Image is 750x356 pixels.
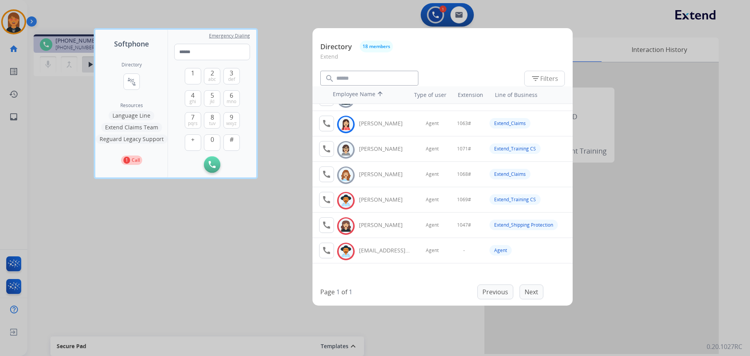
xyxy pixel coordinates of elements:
span: 3 [230,68,233,78]
span: # [230,135,234,144]
button: 4ghi [185,90,201,107]
span: ghi [189,98,196,105]
p: 1 [123,157,130,164]
div: [EMAIL_ADDRESS][DOMAIN_NAME] [359,247,411,254]
span: 1069# [457,197,471,203]
button: + [185,134,201,151]
button: 3def [223,68,240,84]
img: avatar [340,144,352,156]
span: 1068# [457,171,471,177]
span: 2 [211,68,214,78]
mat-icon: call [322,195,331,204]
button: 18 members [360,41,393,52]
mat-icon: call [322,119,331,128]
button: 2abc [204,68,220,84]
span: def [228,76,235,82]
p: 0.20.1027RC [707,342,742,351]
button: 1 [185,68,201,84]
button: Filters [524,71,565,86]
div: [PERSON_NAME] [359,145,411,153]
span: 6 [230,91,233,100]
span: abc [208,76,216,82]
span: 5 [211,91,214,100]
div: [PERSON_NAME] [359,120,411,127]
button: Extend Claims Team [101,123,162,132]
span: 0 [211,135,214,144]
th: Employee Name [329,86,399,104]
mat-icon: filter_list [531,74,540,83]
button: 7pqrs [185,112,201,129]
mat-icon: call [322,220,331,230]
mat-icon: arrow_upward [375,90,385,100]
span: 1047# [457,222,471,228]
span: Agent [426,120,439,127]
p: Extend [320,52,565,67]
span: mno [227,98,236,105]
img: avatar [340,118,352,131]
span: Agent [426,146,439,152]
span: 1071# [457,146,471,152]
img: call-button [209,161,216,168]
span: wxyz [226,120,237,127]
p: of [341,287,347,297]
span: 7 [191,113,195,122]
img: avatar [340,195,352,207]
span: - [463,247,465,254]
span: Resources [120,102,143,109]
button: 5jkl [204,90,220,107]
span: 1 [191,68,195,78]
h2: Directory [121,62,142,68]
span: tuv [209,120,216,127]
button: 9wxyz [223,112,240,129]
span: Agent [426,197,439,203]
div: Extend_Claims [489,169,530,179]
div: Extend_Training CS [489,143,541,154]
div: Extend_Training CS [489,194,541,205]
button: # [223,134,240,151]
span: 9 [230,113,233,122]
th: Type of user [403,87,450,103]
div: [PERSON_NAME] [359,196,411,204]
th: Extension [454,87,487,103]
div: [PERSON_NAME] [359,170,411,178]
span: Filters [531,74,558,83]
mat-icon: call [322,246,331,255]
img: avatar [340,169,352,181]
span: + [191,135,195,144]
div: [PERSON_NAME] [359,221,411,229]
button: Reguard Legacy Support [96,134,168,144]
span: 4 [191,91,195,100]
p: Directory [320,41,352,52]
mat-icon: call [322,170,331,179]
span: Agent [426,171,439,177]
span: pqrs [188,120,198,127]
mat-icon: connect_without_contact [127,77,136,86]
mat-icon: search [325,74,334,83]
button: 0 [204,134,220,151]
img: avatar [340,220,352,232]
th: Line of Business [491,87,569,103]
p: Call [132,157,140,164]
span: Agent [426,222,439,228]
p: Page [320,287,335,297]
button: Language Line [109,111,154,120]
div: Extend_Claims [489,118,530,129]
span: 1063# [457,120,471,127]
div: Agent [489,245,512,256]
button: 1Call [121,156,142,165]
span: Softphone [114,38,149,49]
span: 8 [211,113,214,122]
img: avatar [340,245,352,258]
div: Extend_Shipping Protection [489,220,558,230]
mat-icon: call [322,144,331,154]
span: Emergency Dialing [209,33,250,39]
span: Agent [426,247,439,254]
button: 8tuv [204,112,220,129]
button: 6mno [223,90,240,107]
span: jkl [210,98,214,105]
